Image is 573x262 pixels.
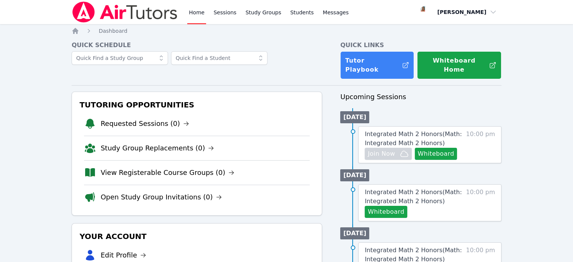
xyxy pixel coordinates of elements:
input: Quick Find a Study Group [72,51,168,65]
a: Tutor Playbook [340,51,414,79]
span: Dashboard [99,28,127,34]
li: [DATE] [340,111,369,123]
a: Open Study Group Invitations (0) [101,192,222,202]
button: Whiteboard [365,206,407,218]
button: Join Now [365,148,411,160]
h4: Quick Schedule [72,41,322,50]
a: Requested Sessions (0) [101,118,189,129]
img: Air Tutors [72,2,178,23]
a: Study Group Replacements (0) [101,143,214,153]
li: [DATE] [340,227,369,239]
span: 10:00 pm [466,188,495,218]
a: Integrated Math 2 Honors(Math: Integrated Math 2 Honors) [365,130,462,148]
button: Whiteboard Home [417,51,501,79]
span: Integrated Math 2 Honors ( Math: Integrated Math 2 Honors ) [365,188,462,205]
h4: Quick Links [340,41,501,50]
nav: Breadcrumb [72,27,501,35]
button: Whiteboard [415,148,457,160]
h3: Upcoming Sessions [340,92,501,102]
a: Dashboard [99,27,127,35]
span: Messages [323,9,349,16]
a: Edit Profile [101,250,146,260]
li: [DATE] [340,169,369,181]
a: View Registerable Course Groups (0) [101,167,234,178]
span: Join Now [368,149,395,158]
h3: Tutoring Opportunities [78,98,316,112]
a: Integrated Math 2 Honors(Math: Integrated Math 2 Honors) [365,188,462,206]
span: Integrated Math 2 Honors ( Math: Integrated Math 2 Honors ) [365,130,462,147]
input: Quick Find a Student [171,51,267,65]
span: 10:00 pm [466,130,495,160]
h3: Your Account [78,230,316,243]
